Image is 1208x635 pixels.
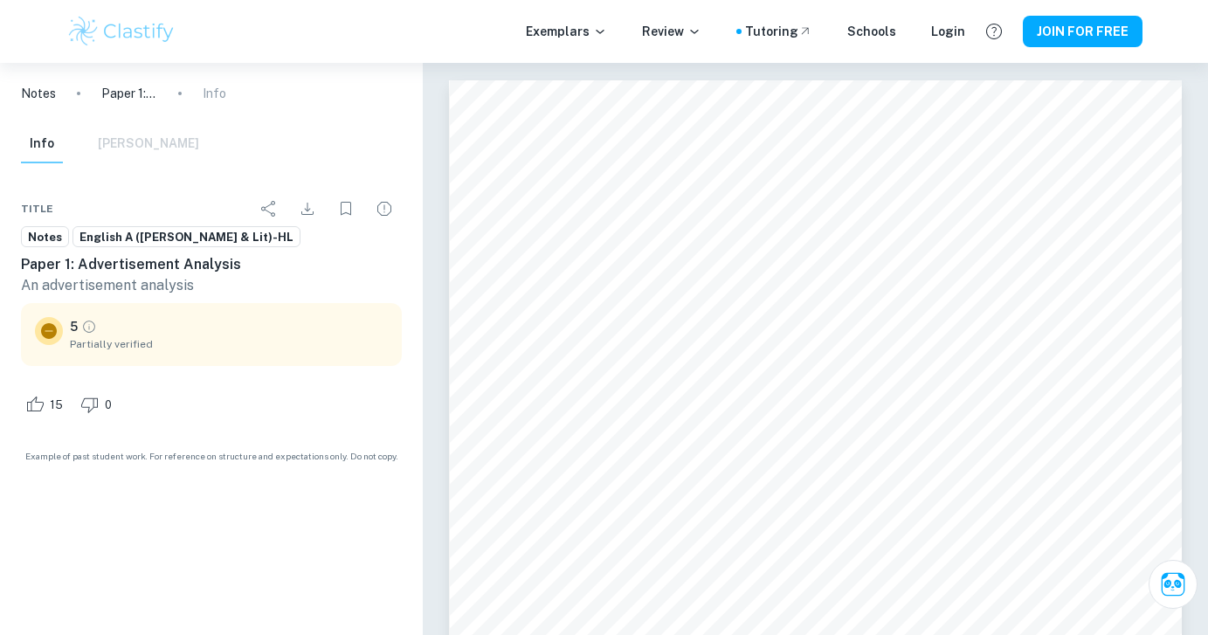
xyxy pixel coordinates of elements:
span: 15 [40,397,72,414]
p: 5 [70,317,78,336]
a: Schools [847,22,896,41]
a: Tutoring [745,22,812,41]
a: Grade partially verified [81,319,97,335]
span: English A ([PERSON_NAME] & Lit)-HL [73,229,300,246]
span: 0 [95,397,121,414]
button: Info [21,125,63,163]
p: Exemplars [526,22,607,41]
span: Example of past student work. For reference on structure and expectations only. Do not copy. [21,450,402,463]
a: Login [931,22,965,41]
p: Info [203,84,226,103]
p: Paper 1: Advertisement Analysis [101,84,157,103]
div: Share [252,191,286,226]
button: JOIN FOR FREE [1023,16,1142,47]
a: Notes [21,84,56,103]
span: Notes [22,229,68,246]
div: Dislike [76,390,121,418]
span: Partially verified [70,336,388,352]
button: Ask Clai [1149,560,1198,609]
p: An advertisement analysis [21,275,402,296]
a: English A ([PERSON_NAME] & Lit)-HL [72,226,300,248]
h6: Paper 1: Advertisement Analysis [21,254,402,275]
p: Review [642,22,701,41]
span: Title [21,201,53,217]
div: Report issue [367,191,402,226]
div: Download [290,191,325,226]
div: Like [21,390,72,418]
img: Clastify logo [66,14,177,49]
button: Help and Feedback [979,17,1009,46]
a: Notes [21,226,69,248]
div: Bookmark [328,191,363,226]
